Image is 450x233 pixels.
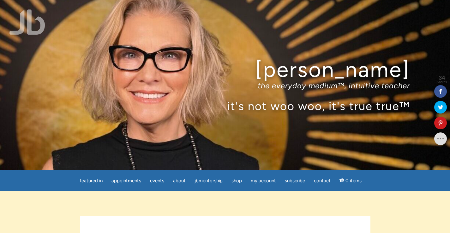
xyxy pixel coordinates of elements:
[173,178,186,183] span: About
[40,58,410,81] h1: [PERSON_NAME]
[339,178,345,183] i: Cart
[281,175,309,187] a: Subscribe
[111,178,141,183] span: Appointments
[310,175,334,187] a: Contact
[146,175,168,187] a: Events
[336,174,365,187] a: Cart0 items
[40,99,410,113] p: it's not woo woo, it's true true™
[150,178,164,183] span: Events
[9,9,45,35] img: Jamie Butler. The Everyday Medium
[345,178,362,183] span: 0 items
[169,175,189,187] a: About
[251,178,276,183] span: My Account
[76,175,106,187] a: featured in
[80,178,103,183] span: featured in
[191,175,226,187] a: JBMentorship
[437,81,447,84] span: Shares
[437,75,447,81] span: 34
[108,175,145,187] a: Appointments
[195,178,223,183] span: JBMentorship
[247,175,280,187] a: My Account
[231,178,242,183] span: Shop
[285,178,305,183] span: Subscribe
[40,81,410,90] p: the everyday medium™, intuitive teacher
[314,178,331,183] span: Contact
[228,175,246,187] a: Shop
